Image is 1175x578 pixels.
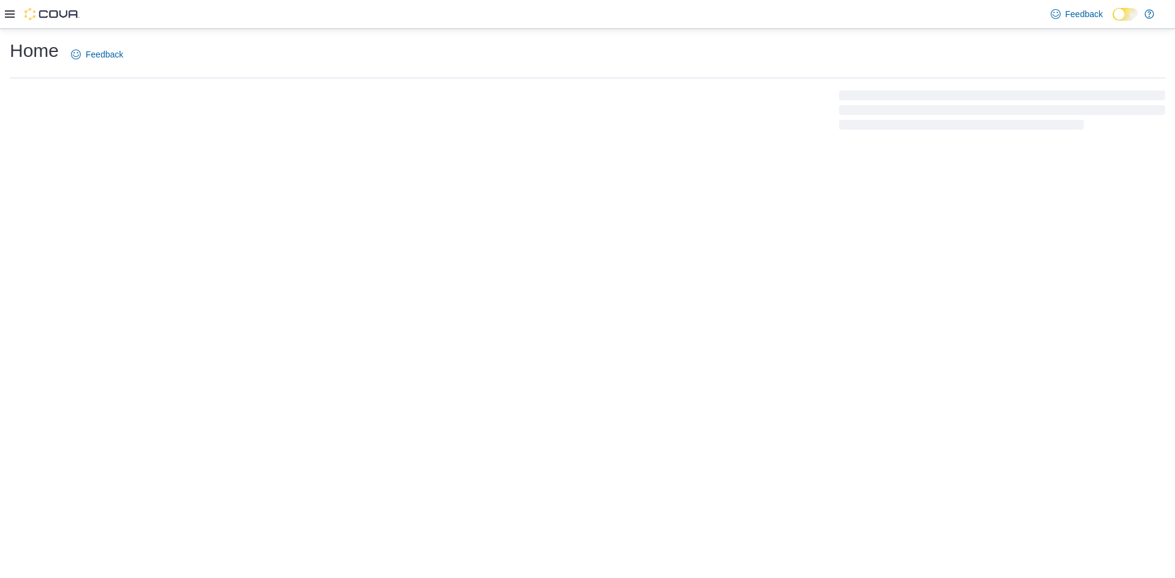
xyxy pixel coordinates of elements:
[24,8,80,20] img: Cova
[66,42,128,67] a: Feedback
[839,93,1165,132] span: Loading
[10,39,59,63] h1: Home
[1113,8,1138,21] input: Dark Mode
[86,48,123,61] span: Feedback
[1065,8,1103,20] span: Feedback
[1046,2,1108,26] a: Feedback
